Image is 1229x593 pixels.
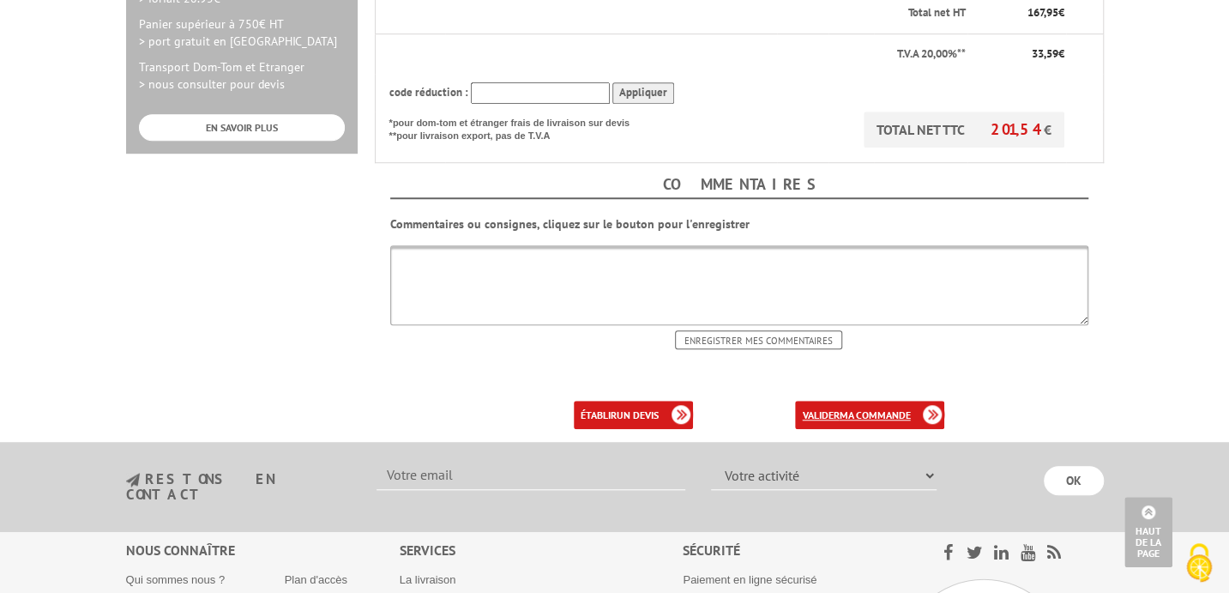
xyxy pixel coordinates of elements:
[1169,535,1229,593] button: Cookies (fenêtre modale)
[377,461,685,490] input: Votre email
[839,408,910,421] b: ma commande
[991,119,1044,139] span: 201,54
[139,33,337,49] span: > port gratuit en [GEOGRAPHIC_DATA]
[683,573,816,586] a: Paiement en ligne sécurisé
[139,58,345,93] p: Transport Dom-Tom et Etranger
[126,573,226,586] a: Qui sommes nous ?
[139,114,345,141] a: EN SAVOIR PLUS
[1027,5,1058,20] span: 167,95
[683,541,898,560] div: Sécurité
[389,5,967,21] p: Total net HT
[126,541,400,560] div: Nous connaître
[617,408,659,421] b: un devis
[795,401,944,429] a: validerma commande
[981,46,1064,63] p: €
[864,112,1064,148] p: TOTAL NET TTC €
[400,573,456,586] a: La livraison
[126,472,352,502] h3: restons en contact
[139,15,345,50] p: Panier supérieur à 750€ HT
[390,216,750,232] b: Commentaires ou consignes, cliquez sur le bouton pour l'enregistrer
[389,112,647,143] p: *pour dom-tom et étranger frais de livraison sur devis **pour livraison export, pas de T.V.A
[574,401,693,429] a: établirun devis
[981,5,1064,21] p: €
[1044,466,1104,495] input: OK
[1178,542,1220,584] img: Cookies (fenêtre modale)
[390,172,1088,199] h4: Commentaires
[612,82,674,104] input: Appliquer
[285,573,347,586] a: Plan d'accès
[389,46,967,63] p: T.V.A 20,00%**
[139,76,285,92] span: > nous consulter pour devis
[1124,497,1172,567] a: Haut de la page
[400,541,684,560] div: Services
[1032,46,1058,61] span: 33,59
[126,473,140,487] img: newsletter.jpg
[675,330,842,349] input: Enregistrer mes commentaires
[389,85,468,100] span: code réduction :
